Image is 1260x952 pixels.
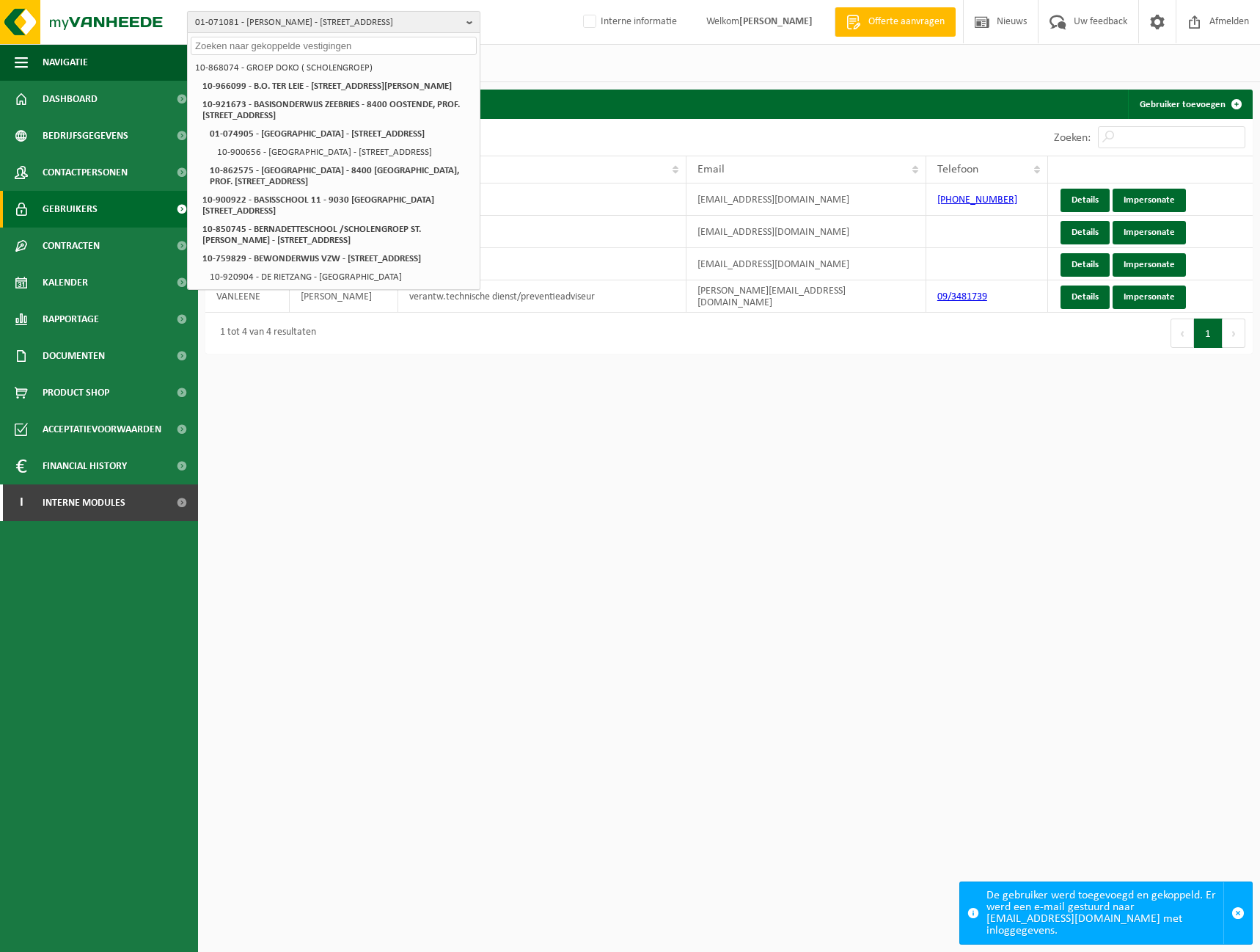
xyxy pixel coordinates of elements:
[1061,189,1110,212] a: Details
[1128,90,1251,119] a: Gebruiker toevoegen
[43,81,98,117] span: Dashboard
[1061,253,1110,277] a: Details
[43,154,128,191] span: Contactpersonen
[187,11,480,33] button: 01-071081 - [PERSON_NAME] - [STREET_ADDRESS]
[43,301,99,338] span: Rapportage
[1061,286,1110,309] a: Details
[15,484,28,521] span: I
[1113,221,1186,244] a: Impersonate
[195,12,461,34] span: 01-071081 - [PERSON_NAME] - [STREET_ADDRESS]
[202,225,421,245] strong: 10-850745 - BERNADETTESCHOOL /SCHOLENGROEP ST.[PERSON_NAME] - [STREET_ADDRESS]
[937,195,1017,206] a: [PHONE_NUMBER]
[1223,319,1245,348] button: Next
[213,143,477,161] li: 10-900656 - [GEOGRAPHIC_DATA] - [STREET_ADDRESS]
[986,882,1223,944] div: De gebruiker werd toegevoegd en gekoppeld. Er werd een e-mail gestuurd naar [EMAIL_ADDRESS][DOMAI...
[739,16,813,27] strong: [PERSON_NAME]
[202,195,434,216] strong: 10-900922 - BASISSCHOOL 11 - 9030 [GEOGRAPHIC_DATA][STREET_ADDRESS]
[686,216,926,248] td: [EMAIL_ADDRESS][DOMAIN_NAME]
[937,291,987,302] a: 09/3481739
[202,81,452,91] strong: 10-966099 - B.O. TER LEIE - [STREET_ADDRESS][PERSON_NAME]
[210,129,425,139] strong: 01-074905 - [GEOGRAPHIC_DATA] - [STREET_ADDRESS]
[43,264,88,301] span: Kalender
[43,228,100,264] span: Contracten
[835,7,956,37] a: Offerte aanvragen
[43,44,88,81] span: Navigatie
[1054,132,1091,144] label: Zoeken:
[1171,319,1194,348] button: Previous
[290,280,398,313] td: [PERSON_NAME]
[1113,189,1186,212] a: Impersonate
[191,37,477,55] input: Zoeken naar gekoppelde vestigingen
[1061,221,1110,244] a: Details
[43,117,128,154] span: Bedrijfsgegevens
[865,15,948,29] span: Offerte aanvragen
[1113,286,1186,309] a: Impersonate
[43,484,125,521] span: Interne modules
[43,338,105,374] span: Documenten
[202,254,421,264] strong: 10-759829 - BEWONDERWIJS VZW - [STREET_ADDRESS]
[205,280,290,313] td: VANLEENE
[210,166,459,186] strong: 10-862575 - [GEOGRAPHIC_DATA] - 8400 [GEOGRAPHIC_DATA], PROF. [STREET_ADDRESS]
[580,11,677,33] label: Interne informatie
[43,374,109,411] span: Product Shop
[43,411,161,448] span: Acceptatievoorwaarden
[191,59,477,77] li: 10-868074 - GROEP DOKO ( SCHOLENGROEP)
[43,448,127,484] span: Financial History
[686,184,926,216] td: [EMAIL_ADDRESS][DOMAIN_NAME]
[205,286,477,316] li: 10-662018 - DE ZEEMEEUW VZW - ONZE-LIEVE-VROUWECOLLEGE - [STREET_ADDRESS]
[697,164,725,175] span: Email
[43,191,98,228] span: Gebruikers
[686,248,926,280] td: [EMAIL_ADDRESS][DOMAIN_NAME]
[1113,253,1186,277] a: Impersonate
[686,280,926,313] td: [PERSON_NAME][EMAIL_ADDRESS][DOMAIN_NAME]
[398,280,686,313] td: verantw.technische dienst/preventieadviseur
[205,268,477,286] li: 10-920904 - DE RIETZANG - [GEOGRAPHIC_DATA]
[1194,319,1223,348] button: 1
[213,320,316,346] div: 1 tot 4 van 4 resultaten
[398,216,686,248] td: aankoper
[202,100,460,120] strong: 10-921673 - BASISONDERWIJS ZEEBRIES - 8400 OOSTENDE, PROF. [STREET_ADDRESS]
[937,164,978,175] span: Telefoon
